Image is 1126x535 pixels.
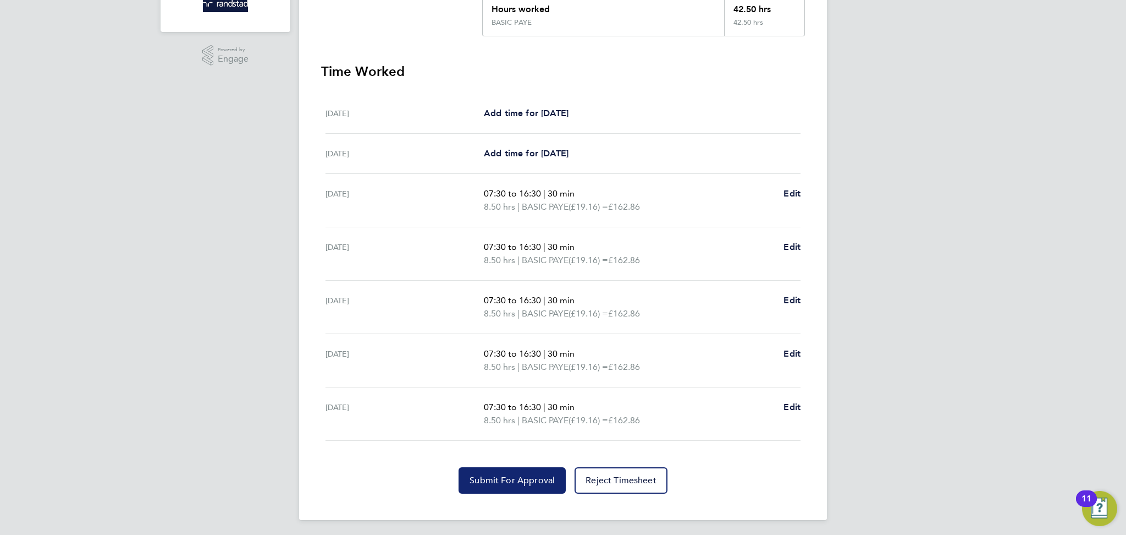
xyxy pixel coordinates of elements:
a: Edit [783,187,801,200]
span: | [543,348,545,359]
h3: Time Worked [321,63,805,80]
span: | [517,308,520,319]
span: 8.50 hrs [484,415,515,425]
div: 11 [1081,499,1091,513]
span: £162.86 [608,201,640,212]
span: | [517,415,520,425]
span: 8.50 hrs [484,201,515,212]
span: | [517,255,520,265]
span: (£19.16) = [568,308,608,319]
span: Edit [783,295,801,305]
span: BASIC PAYE [522,200,568,214]
a: Edit [783,347,801,361]
span: 8.50 hrs [484,362,515,372]
div: [DATE] [325,401,484,427]
span: £162.86 [608,308,640,319]
span: Add time for [DATE] [484,148,568,159]
a: Add time for [DATE] [484,107,568,120]
a: Edit [783,401,801,414]
button: Reject Timesheet [575,467,667,494]
button: Submit For Approval [459,467,566,494]
span: BASIC PAYE [522,307,568,320]
span: 30 min [548,402,575,412]
span: (£19.16) = [568,362,608,372]
span: 8.50 hrs [484,255,515,265]
span: £162.86 [608,362,640,372]
span: | [517,362,520,372]
div: [DATE] [325,241,484,267]
span: 30 min [548,188,575,199]
span: 07:30 to 16:30 [484,295,541,305]
span: 07:30 to 16:30 [484,402,541,412]
span: | [517,201,520,212]
a: Edit [783,241,801,254]
span: Edit [783,242,801,252]
div: BASIC PAYE [492,18,532,27]
button: Open Resource Center, 11 new notifications [1082,491,1117,526]
span: 8.50 hrs [484,308,515,319]
span: (£19.16) = [568,201,608,212]
span: (£19.16) = [568,415,608,425]
span: BASIC PAYE [522,254,568,267]
span: Engage [218,54,249,64]
span: | [543,295,545,305]
span: £162.86 [608,415,640,425]
div: 42.50 hrs [724,18,804,36]
span: 30 min [548,348,575,359]
span: Add time for [DATE] [484,108,568,118]
span: 07:30 to 16:30 [484,242,541,252]
span: Edit [783,348,801,359]
span: 30 min [548,295,575,305]
span: £162.86 [608,255,640,265]
span: | [543,402,545,412]
span: | [543,188,545,199]
div: [DATE] [325,107,484,120]
div: [DATE] [325,147,484,160]
span: Reject Timesheet [586,475,656,486]
span: Edit [783,402,801,412]
span: BASIC PAYE [522,361,568,374]
a: Powered byEngage [202,45,249,66]
div: [DATE] [325,347,484,374]
span: 07:30 to 16:30 [484,348,541,359]
a: Edit [783,294,801,307]
span: Powered by [218,45,249,54]
div: [DATE] [325,294,484,320]
span: Edit [783,188,801,199]
span: 30 min [548,242,575,252]
span: Submit For Approval [470,475,555,486]
a: Add time for [DATE] [484,147,568,160]
div: [DATE] [325,187,484,214]
span: BASIC PAYE [522,414,568,427]
span: 07:30 to 16:30 [484,188,541,199]
span: | [543,242,545,252]
span: (£19.16) = [568,255,608,265]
